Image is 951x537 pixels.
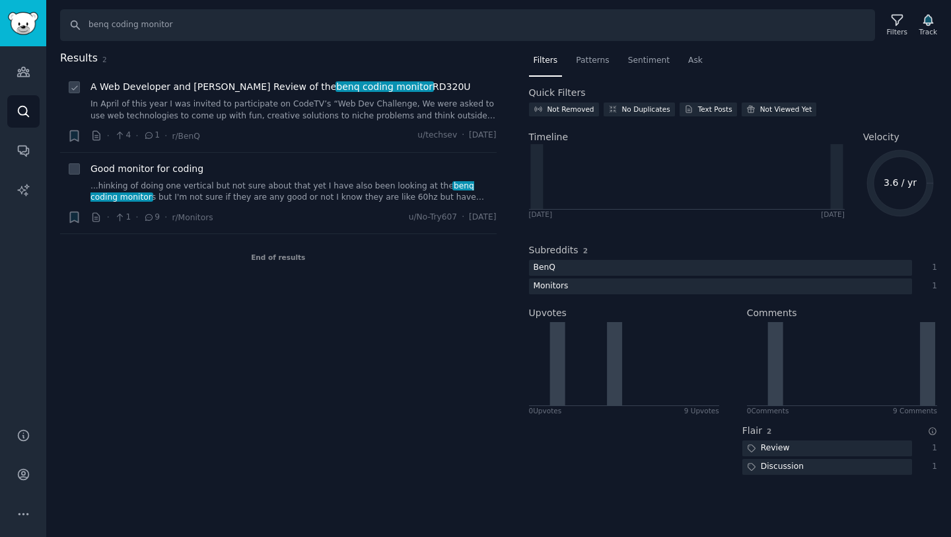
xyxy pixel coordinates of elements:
[529,406,562,415] div: 0 Upvote s
[747,406,789,415] div: 0 Comment s
[926,280,938,292] div: 1
[90,99,497,122] a: In April of this year I was invited to participate on CodeTV’s “Web Dev Challenge, We were asked ...
[90,80,471,94] a: A Web Developer and [PERSON_NAME] Review of thebenq coding monitorRD320U
[107,210,110,224] span: ·
[409,212,457,224] span: u/No-Try607
[628,55,670,67] span: Sentiment
[821,210,845,219] div: [DATE]
[462,212,464,224] span: ·
[90,162,203,176] a: Good monitor for coding
[926,442,938,454] div: 1
[529,130,569,144] span: Timeline
[135,129,138,143] span: ·
[114,212,131,224] span: 1
[529,86,586,100] h2: Quick Filters
[622,104,670,114] div: No Duplicates
[863,130,899,144] span: Velocity
[698,104,732,114] div: Text Posts
[143,212,160,224] span: 9
[742,424,762,438] h2: Flair
[688,55,703,67] span: Ask
[576,55,609,67] span: Patterns
[335,81,434,92] span: benq coding monitor
[60,234,497,280] div: End of results
[534,55,558,67] span: Filters
[143,130,160,142] span: 1
[742,440,794,457] div: Review
[767,427,771,435] span: 2
[60,50,98,67] span: Results
[529,306,567,320] h2: Upvotes
[469,212,496,224] span: [DATE]
[8,12,38,35] img: GummySearch logo
[747,306,797,320] h2: Comments
[529,260,560,276] div: BenQ
[164,210,167,224] span: ·
[919,27,937,36] div: Track
[172,213,213,222] span: r/Monitors
[547,104,594,114] div: Not Removed
[887,27,907,36] div: Filters
[742,459,808,475] div: Discussion
[135,210,138,224] span: ·
[760,104,812,114] div: Not Viewed Yet
[172,132,200,141] span: r/BenQ
[102,56,107,63] span: 2
[60,9,875,41] input: Search Keyword
[915,11,942,39] button: Track
[529,243,579,257] h2: Subreddits
[107,129,110,143] span: ·
[114,130,131,142] span: 4
[583,247,588,255] span: 2
[529,278,573,295] div: Monitors
[893,406,937,415] div: 9 Comments
[462,130,464,142] span: ·
[926,461,938,473] div: 1
[164,129,167,143] span: ·
[417,130,457,142] span: u/techsev
[926,262,938,274] div: 1
[90,181,497,204] a: ...hinking of doing one vertical but not sure about that yet I have also been looking at thebenq ...
[529,210,553,219] div: [DATE]
[684,406,719,415] div: 9 Upvotes
[469,130,496,142] span: [DATE]
[884,177,917,188] text: 3.6 / yr
[90,80,471,94] span: A Web Developer and [PERSON_NAME] Review of the RD320U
